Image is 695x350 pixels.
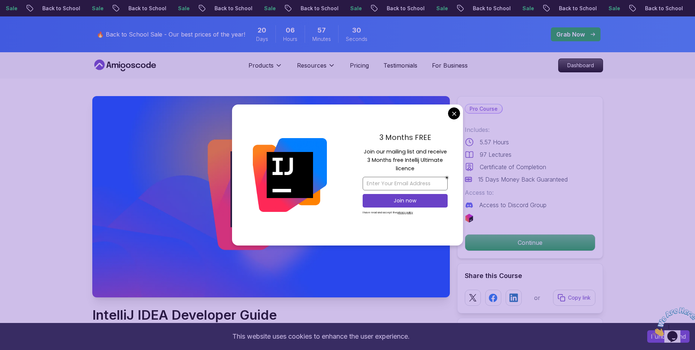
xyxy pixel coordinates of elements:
[480,138,509,147] p: 5.57 Hours
[283,35,297,43] span: Hours
[478,175,568,184] p: 15 Days Money Back Guaranteed
[97,30,245,39] p: 🔥 Back to School Sale - Our best prices of the year!
[3,3,6,9] span: 1
[479,201,547,209] p: Access to Discord Group
[342,5,366,12] p: Sale
[34,5,84,12] p: Back to School
[428,5,452,12] p: Sale
[647,330,690,343] button: Accept cookies
[84,5,107,12] p: Sale
[480,163,546,171] p: Certificate of Completion
[297,61,335,76] button: Resources
[568,294,591,301] p: Copy link
[248,61,282,76] button: Products
[465,188,595,197] p: Access to:
[551,5,601,12] p: Back to School
[601,5,624,12] p: Sale
[465,271,595,281] h2: Share this Course
[248,61,274,70] p: Products
[465,234,595,251] button: Continue
[170,5,193,12] p: Sale
[465,214,474,222] img: jetbrains logo
[352,25,361,35] span: 30 Seconds
[350,61,369,70] a: Pricing
[92,96,450,297] img: intellij-developer-guide_thumbnail
[286,25,295,35] span: 6 Hours
[383,61,417,70] a: Testimonials
[120,5,170,12] p: Back to School
[206,5,256,12] p: Back to School
[297,61,327,70] p: Resources
[3,3,48,32] img: Chat attention grabber
[514,5,538,12] p: Sale
[256,35,268,43] span: Days
[637,5,687,12] p: Back to School
[5,328,636,345] div: This website uses cookies to enhance the user experience.
[312,35,331,43] span: Minutes
[534,293,540,302] p: or
[465,235,595,251] p: Continue
[432,61,468,70] a: For Business
[258,25,266,35] span: 20 Days
[92,308,279,322] h1: IntelliJ IDEA Developer Guide
[379,5,428,12] p: Back to School
[346,35,367,43] span: Seconds
[650,304,695,339] iframe: chat widget
[559,59,603,72] p: Dashboard
[553,290,595,306] button: Copy link
[465,104,502,113] p: Pro Course
[317,25,326,35] span: 57 Minutes
[558,58,603,72] a: Dashboard
[293,5,342,12] p: Back to School
[556,30,585,39] p: Grab Now
[480,150,511,159] p: 97 Lectures
[465,125,595,134] p: Includes:
[256,5,279,12] p: Sale
[465,5,514,12] p: Back to School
